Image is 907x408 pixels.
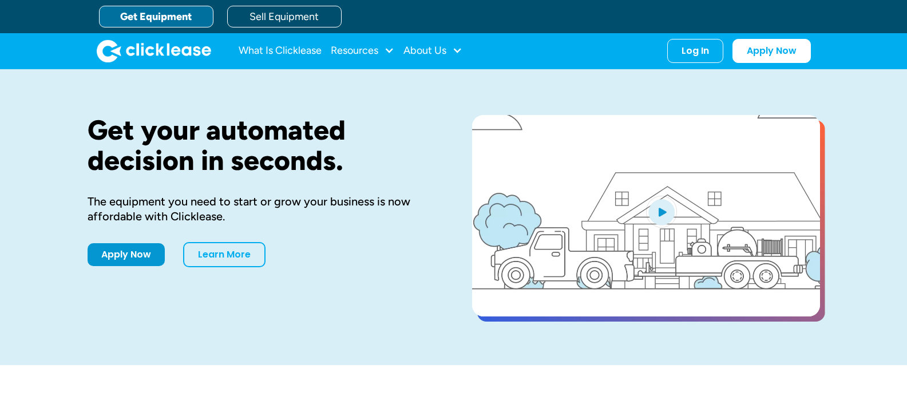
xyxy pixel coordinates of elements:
div: Resources [331,39,394,62]
div: Log In [682,45,709,57]
a: What Is Clicklease [239,39,322,62]
h1: Get your automated decision in seconds. [88,115,435,176]
a: open lightbox [472,115,820,316]
img: Clicklease logo [97,39,211,62]
div: The equipment you need to start or grow your business is now affordable with Clicklease. [88,194,435,224]
a: Sell Equipment [227,6,342,27]
a: Learn More [183,242,266,267]
img: Blue play button logo on a light blue circular background [646,196,677,228]
a: home [97,39,211,62]
a: Get Equipment [99,6,213,27]
div: About Us [403,39,462,62]
a: Apply Now [732,39,811,63]
a: Apply Now [88,243,165,266]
